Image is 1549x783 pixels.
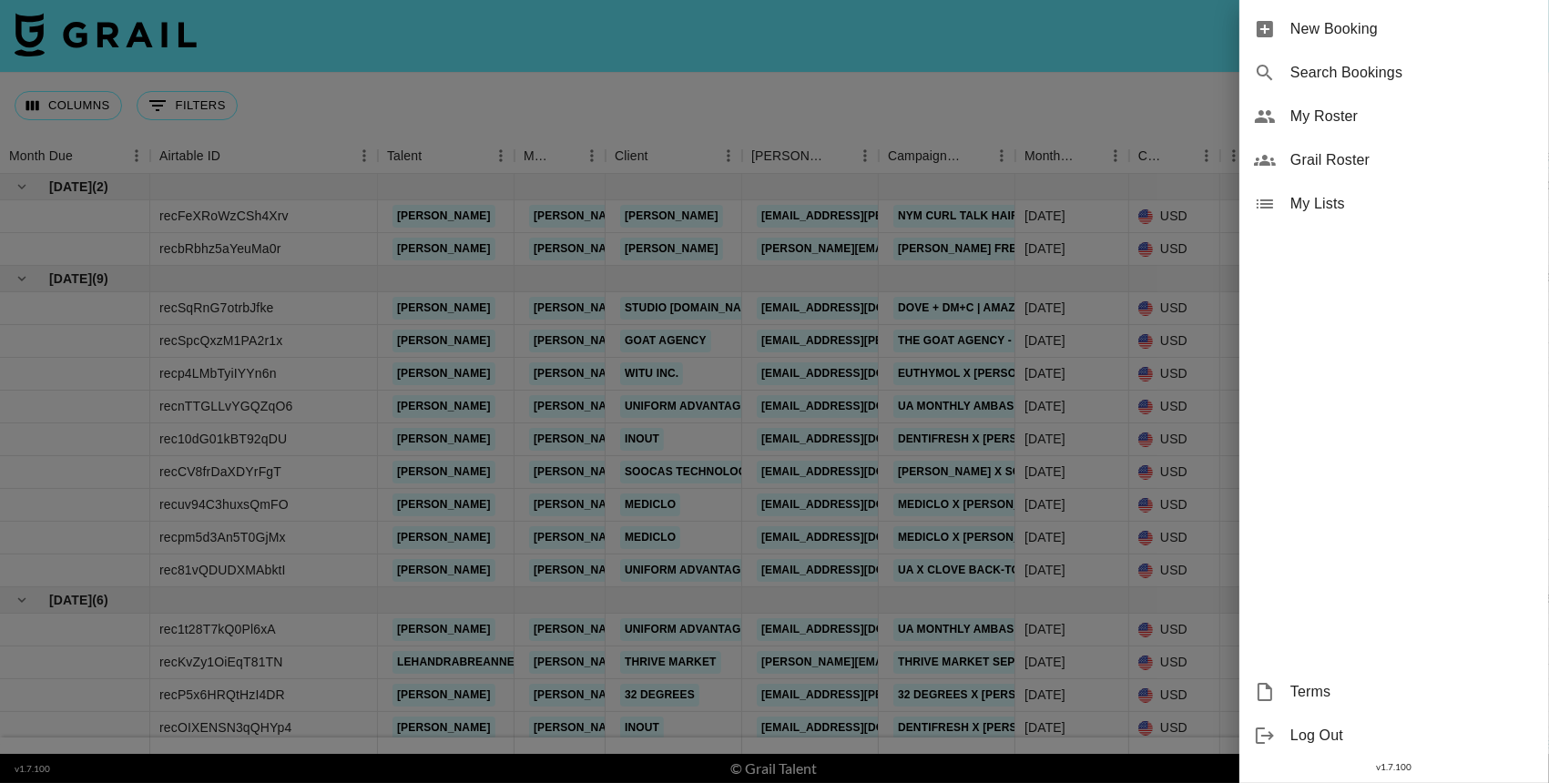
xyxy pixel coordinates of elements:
[1290,106,1534,127] span: My Roster
[1239,182,1549,226] div: My Lists
[1290,681,1534,703] span: Terms
[1239,51,1549,95] div: Search Bookings
[1239,95,1549,138] div: My Roster
[1239,758,1549,777] div: v 1.7.100
[1290,62,1534,84] span: Search Bookings
[1290,149,1534,171] span: Grail Roster
[1239,670,1549,714] div: Terms
[1290,725,1534,747] span: Log Out
[1290,18,1534,40] span: New Booking
[1290,193,1534,215] span: My Lists
[1239,138,1549,182] div: Grail Roster
[1239,7,1549,51] div: New Booking
[1239,714,1549,758] div: Log Out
